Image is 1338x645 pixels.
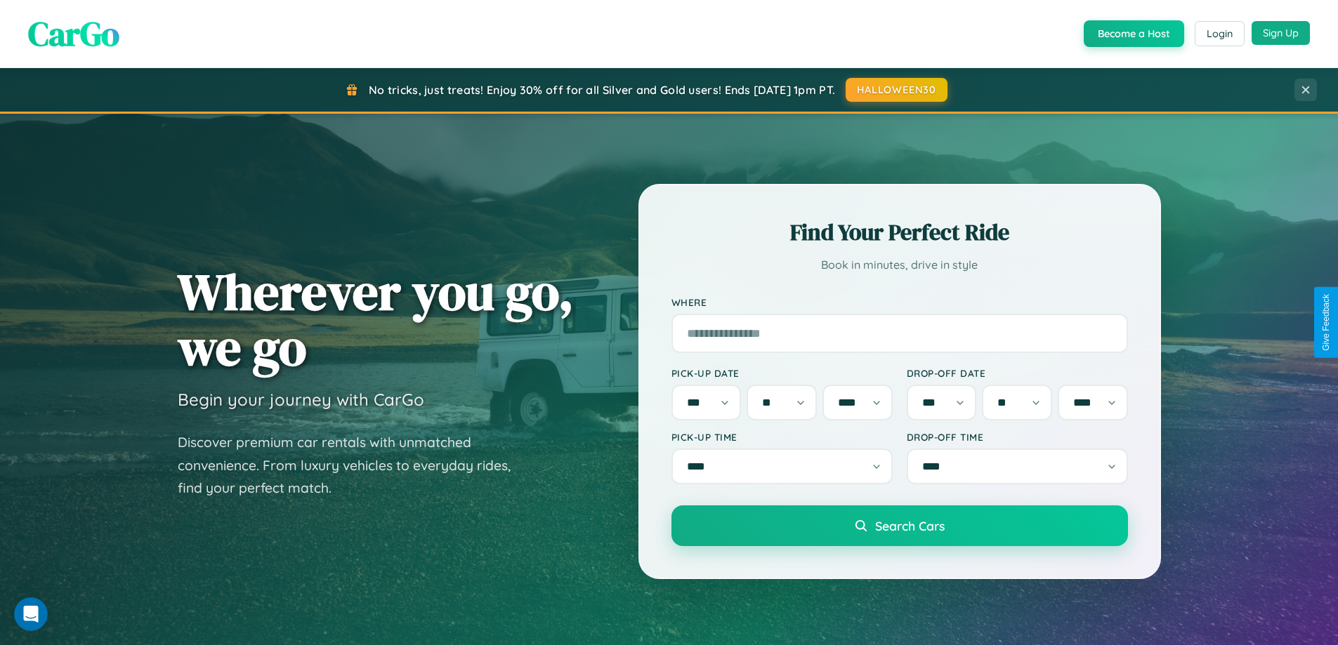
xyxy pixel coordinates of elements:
h1: Wherever you go, we go [178,264,574,375]
span: Search Cars [875,518,945,533]
h2: Find Your Perfect Ride [671,217,1128,248]
button: HALLOWEEN30 [846,78,947,102]
iframe: Intercom live chat [14,597,48,631]
label: Pick-up Time [671,431,893,443]
button: Login [1195,21,1245,46]
h3: Begin your journey with CarGo [178,389,424,410]
span: CarGo [28,11,119,57]
p: Book in minutes, drive in style [671,255,1128,275]
label: Drop-off Date [907,367,1128,379]
label: Drop-off Time [907,431,1128,443]
button: Become a Host [1084,20,1184,47]
label: Pick-up Date [671,367,893,379]
div: Give Feedback [1321,294,1331,351]
p: Discover premium car rentals with unmatched convenience. From luxury vehicles to everyday rides, ... [178,431,529,500]
button: Sign Up [1252,21,1310,45]
label: Where [671,296,1128,308]
span: No tricks, just treats! Enjoy 30% off for all Silver and Gold users! Ends [DATE] 1pm PT. [369,83,835,97]
button: Search Cars [671,505,1128,546]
